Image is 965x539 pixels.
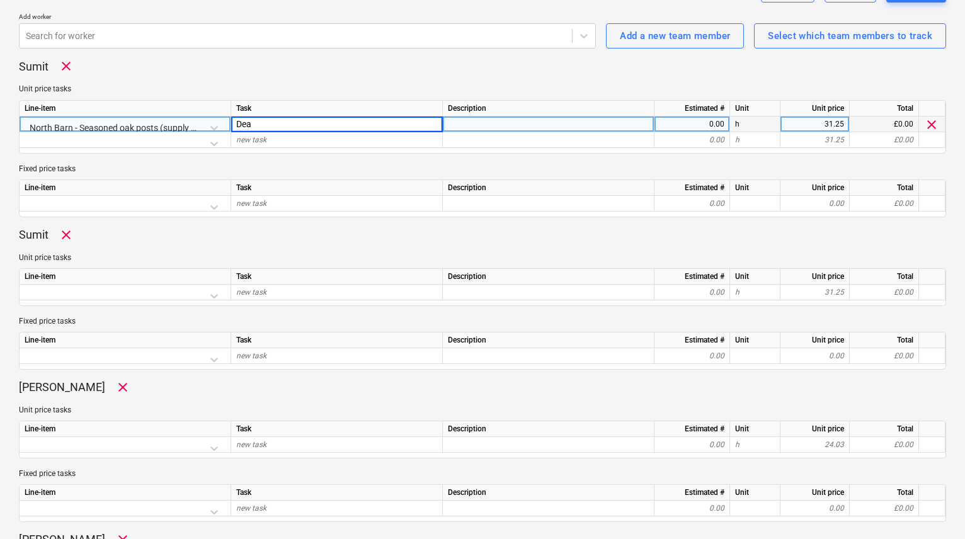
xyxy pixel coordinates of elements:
[780,485,850,501] div: Unit price
[850,101,919,116] div: Total
[660,116,724,132] div: 0.00
[19,468,946,479] p: Fixed price tasks
[780,332,850,348] div: Unit price
[850,285,919,300] div: £0.00
[115,380,130,395] span: Remove worker
[231,180,443,196] div: Task
[19,227,49,242] p: Sumit
[785,437,844,453] div: 24.03
[660,132,724,148] div: 0.00
[620,28,730,44] div: Add a new team member
[785,285,844,300] div: 31.25
[236,199,266,208] span: new task
[19,252,946,263] p: Unit price tasks
[730,485,780,501] div: Unit
[785,196,844,212] div: 0.00
[730,269,780,285] div: Unit
[236,440,266,449] span: new task
[850,332,919,348] div: Total
[19,59,49,74] p: Sumit
[785,116,844,132] div: 31.25
[654,485,730,501] div: Estimated #
[850,348,919,364] div: £0.00
[59,59,74,74] span: Remove worker
[443,421,654,437] div: Description
[654,101,730,116] div: Estimated #
[850,132,919,148] div: £0.00
[780,180,850,196] div: Unit price
[443,101,654,116] div: Description
[59,227,74,242] span: Remove worker
[443,180,654,196] div: Description
[785,348,844,364] div: 0.00
[19,405,946,416] p: Unit price tasks
[606,23,744,48] button: Add a new team member
[654,180,730,196] div: Estimated #
[730,101,780,116] div: Unit
[654,421,730,437] div: Estimated #
[654,332,730,348] div: Estimated #
[780,101,850,116] div: Unit price
[231,269,443,285] div: Task
[443,332,654,348] div: Description
[730,132,780,148] div: h
[231,101,443,116] div: Task
[236,288,266,297] span: new task
[236,504,266,513] span: new task
[850,116,919,132] div: £0.00
[19,316,946,327] p: Fixed price tasks
[660,285,724,300] div: 0.00
[660,437,724,453] div: 0.00
[850,421,919,437] div: Total
[785,132,844,148] div: 31.25
[20,332,231,348] div: Line-item
[20,421,231,437] div: Line-item
[730,116,780,132] div: h
[850,196,919,212] div: £0.00
[730,180,780,196] div: Unit
[850,437,919,453] div: £0.00
[768,28,932,44] div: Select which team members to track
[654,269,730,285] div: Estimated #
[20,180,231,196] div: Line-item
[850,180,919,196] div: Total
[730,437,780,453] div: h
[785,501,844,516] div: 0.00
[20,485,231,501] div: Line-item
[231,332,443,348] div: Task
[236,351,266,360] span: new task
[730,421,780,437] div: Unit
[443,485,654,501] div: Description
[780,421,850,437] div: Unit price
[19,380,105,395] p: [PERSON_NAME]
[780,269,850,285] div: Unit price
[231,485,443,501] div: Task
[850,269,919,285] div: Total
[19,84,946,94] p: Unit price tasks
[19,164,946,174] p: Fixed price tasks
[20,269,231,285] div: Line-item
[660,196,724,212] div: 0.00
[660,501,724,516] div: 0.00
[443,269,654,285] div: Description
[924,116,939,132] span: clear
[730,285,780,300] div: h
[850,501,919,516] div: £0.00
[754,23,946,48] button: Select which team members to track
[660,348,724,364] div: 0.00
[20,101,231,116] div: Line-item
[19,13,596,23] p: Add worker
[730,332,780,348] div: Unit
[850,485,919,501] div: Total
[236,135,266,144] span: new task
[231,421,443,437] div: Task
